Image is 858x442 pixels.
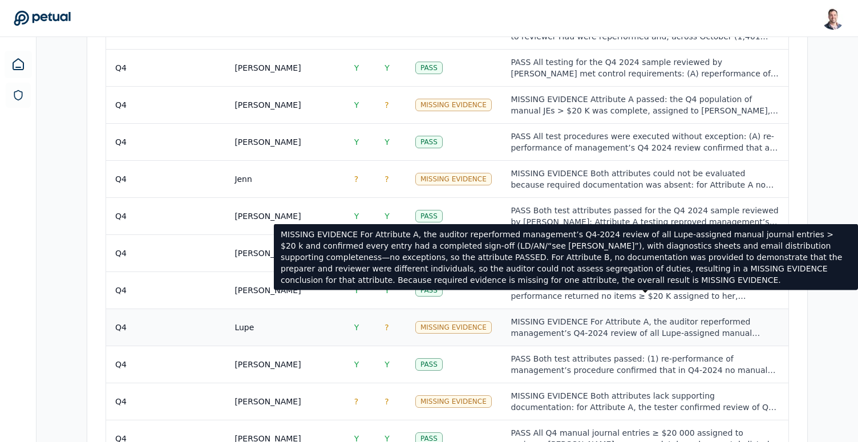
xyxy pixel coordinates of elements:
[6,83,31,108] a: SOC
[234,359,301,370] div: [PERSON_NAME]
[115,62,127,74] div: Q4
[281,229,851,286] p: MISSING EVIDENCE For Attribute A, the auditor reperformed management’s Q4-2024 review of all Lupe...
[234,210,301,222] div: [PERSON_NAME]
[115,396,127,407] div: Q4
[234,285,301,296] div: [PERSON_NAME]
[385,286,390,295] span: Y
[385,63,390,72] span: Y
[115,359,127,370] div: Q4
[511,94,779,116] div: MISSING EVIDENCE Attribute A passed: the Q4 population of manual JEs > $20 K was complete, assign...
[354,100,359,110] span: Y
[354,63,359,72] span: Y
[354,286,359,295] span: Y
[234,62,301,74] div: [PERSON_NAME]
[354,323,359,332] span: Y
[115,136,127,148] div: Q4
[234,136,301,148] div: [PERSON_NAME]
[385,212,390,221] span: Y
[385,175,388,184] span: ?
[415,284,443,297] div: Pass
[385,100,388,110] span: ?
[354,360,359,369] span: Y
[511,168,779,190] div: MISSING EVIDENCE Both attributes could not be evaluated because required documentation was absent...
[115,248,127,259] div: Q4
[511,390,779,413] div: MISSING EVIDENCE Both attributes lack supporting documentation: for Attribute A, the tester confi...
[354,212,359,221] span: Y
[234,396,301,407] div: [PERSON_NAME]
[385,360,390,369] span: Y
[415,395,492,408] div: Missing Evidence
[511,131,779,153] div: PASS All test procedures were executed without exception: (A) re-performance of management’s Q4 2...
[415,173,492,185] div: Missing Evidence
[14,10,71,26] a: Go to Dashboard
[415,210,443,222] div: Pass
[234,248,301,259] div: [PERSON_NAME]
[511,205,779,228] div: PASS Both test attributes passed for the Q4 2024 sample reviewed by [PERSON_NAME]: Attribute A te...
[115,322,127,333] div: Q4
[511,56,779,79] div: PASS All testing for the Q4 2024 sample reviewed by [PERSON_NAME] met control requirements: (A) r...
[415,136,443,148] div: Pass
[115,99,127,111] div: Q4
[354,137,359,147] span: Y
[511,316,779,339] div: MISSING EVIDENCE For Attribute A, the auditor reperformed management’s Q4-2024 review of all Lupe...
[415,62,443,74] div: Pass
[234,99,301,111] div: [PERSON_NAME]
[511,353,779,376] div: PASS Both test attributes passed: (1) re-performance of management’s procedure confirmed that in ...
[354,397,358,406] span: ?
[415,99,492,111] div: Missing Evidence
[115,285,127,296] div: Q4
[385,137,390,147] span: Y
[511,279,779,302] div: PASS [PERSON_NAME]’s Q4 2024 manual-journal-entry re-performance returned no items ≥ $20 K assign...
[415,321,492,334] div: Missing Evidence
[385,323,388,332] span: ?
[234,322,254,333] div: Lupe
[415,358,443,371] div: Pass
[234,173,252,185] div: Jenn
[115,173,127,185] div: Q4
[5,51,32,78] a: Dashboard
[354,175,358,184] span: ?
[115,210,127,222] div: Q4
[385,397,388,406] span: ?
[821,7,844,30] img: Snir Kodesh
